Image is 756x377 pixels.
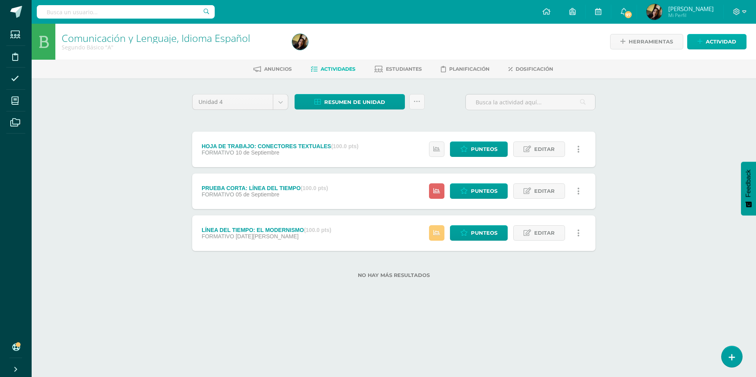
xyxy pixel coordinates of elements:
a: Anuncios [253,63,292,75]
label: No hay más resultados [192,272,595,278]
a: Planificación [441,63,490,75]
div: PRUEBA CORTA: LÍNEA DEL TIEMPO [202,185,328,191]
span: Punteos [471,184,497,198]
span: Actividad [706,34,736,49]
div: HOJA DE TRABAJO: CONECTORES TEXTUALES [202,143,359,149]
span: FORMATIVO [202,149,234,156]
h1: Comunicación y Lenguaje, Idioma Español [62,32,283,43]
a: Punteos [450,141,508,157]
span: Feedback [745,170,752,197]
span: Editar [534,184,555,198]
span: FORMATIVO [202,191,234,198]
strong: (100.0 pts) [301,185,328,191]
button: Feedback - Mostrar encuesta [741,162,756,215]
span: Editar [534,142,555,156]
span: Actividades [321,66,355,72]
span: Herramientas [629,34,673,49]
span: 10 de Septiembre [236,149,280,156]
a: Resumen de unidad [295,94,405,109]
span: Mi Perfil [668,12,714,19]
span: FORMATIVO [202,233,234,239]
span: Editar [534,226,555,240]
span: Punteos [471,226,497,240]
span: Anuncios [264,66,292,72]
span: Dosificación [516,66,553,72]
div: LÍNEA DEL TIEMPO: EL MODERNISMO [202,227,331,233]
a: Herramientas [610,34,683,49]
a: Comunicación y Lenguaje, Idioma Español [62,31,250,45]
span: [PERSON_NAME] [668,5,714,13]
span: Estudiantes [386,66,422,72]
input: Busca un usuario... [37,5,215,19]
a: Actividad [687,34,747,49]
a: Estudiantes [374,63,422,75]
a: Punteos [450,183,508,199]
span: 97 [624,10,633,19]
span: 05 de Septiembre [236,191,280,198]
strong: (100.0 pts) [304,227,331,233]
strong: (100.0 pts) [331,143,358,149]
span: [DATE][PERSON_NAME] [236,233,299,239]
a: Actividades [311,63,355,75]
input: Busca la actividad aquí... [466,94,595,110]
img: d3caccddea3211bd5a70dad108ead3bc.png [646,4,662,20]
span: Resumen de unidad [324,95,385,109]
span: Planificación [449,66,490,72]
span: Punteos [471,142,497,156]
a: Punteos [450,225,508,241]
a: Dosificación [508,63,553,75]
span: Unidad 4 [198,94,267,109]
div: Segundo Básico 'A' [62,43,283,51]
img: d3caccddea3211bd5a70dad108ead3bc.png [292,34,308,50]
a: Unidad 4 [193,94,288,109]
